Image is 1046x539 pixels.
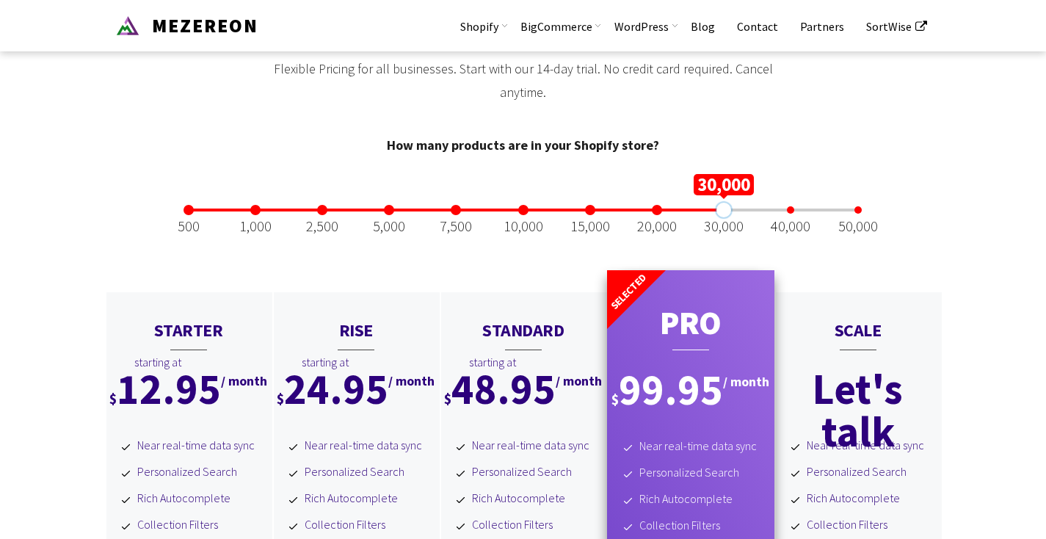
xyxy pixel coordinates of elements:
li: Near real-time data sync [456,434,589,460]
li: Rich Autocomplete [456,487,589,513]
div: 12.95 [105,368,272,410]
li: Near real-time data sync [288,434,422,460]
div: 7,500 [440,219,472,234]
b: / month [221,375,267,388]
div: 48.95 [440,368,607,410]
li: Personalized Search [623,461,757,488]
span: $ [444,391,451,406]
li: Near real-time data sync [623,435,757,461]
div: 5,000 [373,219,405,234]
div: 10,000 [504,219,543,234]
h3: SCALE [774,322,942,369]
span: 30,000 [697,173,750,196]
span: $ [611,392,619,407]
b: / month [556,375,602,388]
li: Rich Autocomplete [791,487,924,513]
div: 40,000 [771,219,810,234]
div: 2,500 [306,219,338,234]
h3: STANDARD [440,322,607,369]
div: 99.95 [607,369,774,411]
b: / month [723,375,769,388]
h3: STARTER [105,322,272,369]
div: 24.95 [272,368,440,410]
img: Mezereon [116,14,139,37]
div: 50,000 [838,219,878,234]
h3: PRO [607,307,774,369]
li: Near real-time data sync [121,434,255,460]
li: Personalized Search [791,460,924,487]
div: Flexible Pricing for all businesses. Start with our 14-day trial. No credit card required. Cancel... [272,57,774,134]
li: Personalized Search [288,460,422,487]
b: How many products are in your Shopify store? [387,137,659,153]
span: MEZEREON [145,13,258,37]
div: 30,000 [704,219,744,234]
li: Personalized Search [121,460,255,487]
li: Rich Autocomplete [288,487,422,513]
h3: RISE [272,322,440,369]
li: Personalized Search [456,460,589,487]
b: / month [388,375,435,388]
div: 500 [178,219,200,234]
div: Let's talk [774,368,942,453]
span: $ [277,391,284,406]
li: Rich Autocomplete [623,488,757,514]
div: 20,000 [637,219,677,234]
div: 15,000 [570,219,610,234]
div: SELECTED [609,272,648,311]
li: Rich Autocomplete [121,487,255,513]
a: Mezereon MEZEREON [105,11,258,35]
div: 1,000 [239,219,272,234]
span: $ [109,391,117,406]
